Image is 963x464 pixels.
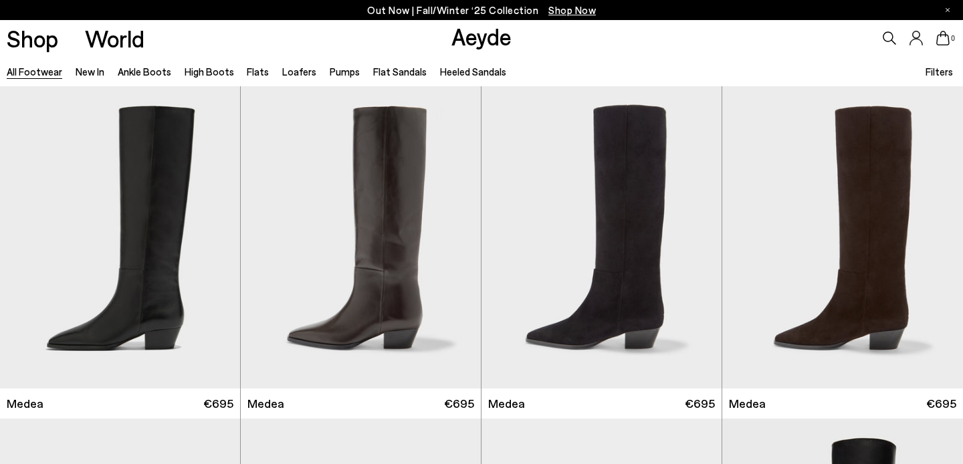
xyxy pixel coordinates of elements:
[76,66,104,78] a: New In
[282,66,316,78] a: Loafers
[85,27,144,50] a: World
[241,86,481,388] img: Medea Knee-High Boots
[7,66,62,78] a: All Footwear
[7,395,43,412] span: Medea
[926,66,953,78] span: Filters
[203,395,233,412] span: €695
[481,388,722,419] a: Medea €695
[247,66,269,78] a: Flats
[440,66,506,78] a: Heeled Sandals
[451,22,512,50] a: Aeyde
[729,395,766,412] span: Medea
[685,395,715,412] span: €695
[722,388,963,419] a: Medea €695
[118,66,171,78] a: Ankle Boots
[548,4,596,16] span: Navigate to /collections/new-in
[7,27,58,50] a: Shop
[330,66,360,78] a: Pumps
[444,395,474,412] span: €695
[373,66,427,78] a: Flat Sandals
[367,2,596,19] p: Out Now | Fall/Winter ‘25 Collection
[241,388,481,419] a: Medea €695
[936,31,950,45] a: 0
[185,66,234,78] a: High Boots
[926,395,956,412] span: €695
[722,86,963,388] img: Medea Suede Knee-High Boots
[247,395,284,412] span: Medea
[488,395,525,412] span: Medea
[481,86,722,388] img: Medea Suede Knee-High Boots
[950,35,956,42] span: 0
